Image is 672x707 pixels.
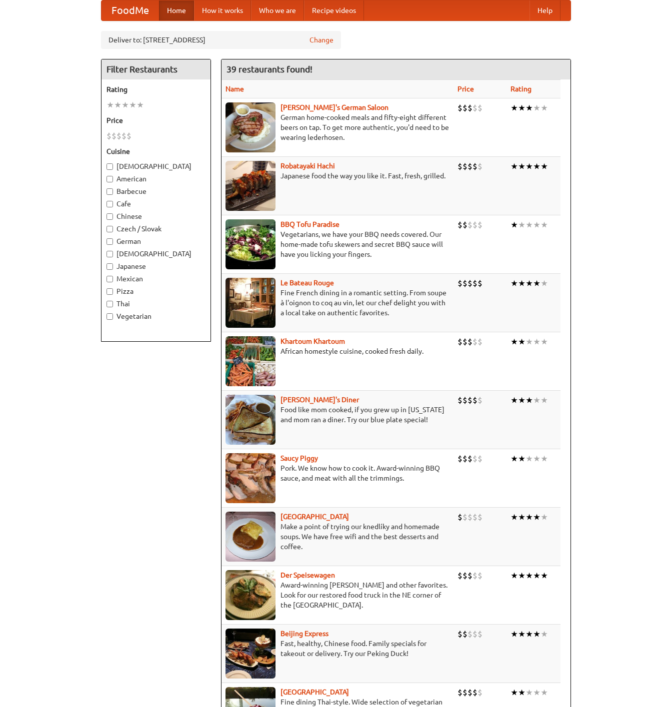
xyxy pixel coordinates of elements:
li: $ [467,278,472,289]
label: Barbecue [106,186,205,196]
li: ★ [533,570,540,581]
label: American [106,174,205,184]
b: Der Speisewagen [280,571,335,579]
p: Vegetarians, we have your BBQ needs covered. Our home-made tofu skewers and secret BBQ sauce will... [225,229,449,259]
li: ★ [129,99,136,110]
li: ★ [540,395,548,406]
input: Mexican [106,276,113,282]
p: Japanese food the way you like it. Fast, fresh, grilled. [225,171,449,181]
li: ★ [533,219,540,230]
p: German home-cooked meals and fifty-eight different beers on tap. To get more authentic, you'd nee... [225,112,449,142]
li: ★ [540,336,548,347]
li: $ [467,512,472,523]
li: $ [472,570,477,581]
img: beijing.jpg [225,629,275,679]
li: $ [457,278,462,289]
li: ★ [533,161,540,172]
label: Chinese [106,211,205,221]
a: [GEOGRAPHIC_DATA] [280,513,349,521]
li: ★ [510,687,518,698]
img: tofuparadise.jpg [225,219,275,269]
img: saucy.jpg [225,453,275,503]
h4: Filter Restaurants [101,59,210,79]
input: Thai [106,301,113,307]
li: $ [477,102,482,113]
li: ★ [525,687,533,698]
li: ★ [510,453,518,464]
li: $ [477,336,482,347]
li: $ [457,336,462,347]
div: Deliver to: [STREET_ADDRESS] [101,31,341,49]
li: $ [462,570,467,581]
li: $ [477,512,482,523]
img: speisewagen.jpg [225,570,275,620]
li: $ [467,570,472,581]
input: Pizza [106,288,113,295]
label: Cafe [106,199,205,209]
li: ★ [525,102,533,113]
img: esthers.jpg [225,102,275,152]
input: American [106,176,113,182]
input: German [106,238,113,245]
a: Recipe videos [304,0,364,20]
input: Barbecue [106,188,113,195]
li: ★ [525,570,533,581]
b: [GEOGRAPHIC_DATA] [280,688,349,696]
li: $ [472,453,477,464]
a: Home [159,0,194,20]
li: $ [472,102,477,113]
input: [DEMOGRAPHIC_DATA] [106,251,113,257]
p: Food like mom cooked, if you grew up in [US_STATE] and mom ran a diner. Try our blue plate special! [225,405,449,425]
h5: Price [106,115,205,125]
b: Khartoum Khartoum [280,337,345,345]
li: $ [477,395,482,406]
li: ★ [518,512,525,523]
li: ★ [510,102,518,113]
li: $ [467,453,472,464]
li: ★ [540,453,548,464]
li: $ [462,219,467,230]
b: [PERSON_NAME]'s German Saloon [280,103,388,111]
li: $ [472,395,477,406]
li: ★ [106,99,114,110]
li: $ [457,395,462,406]
li: $ [462,336,467,347]
li: ★ [525,278,533,289]
img: bateaurouge.jpg [225,278,275,328]
label: Mexican [106,274,205,284]
li: ★ [540,512,548,523]
a: How it works [194,0,251,20]
ng-pluralize: 39 restaurants found! [226,64,312,74]
label: Thai [106,299,205,309]
img: khartoum.jpg [225,336,275,386]
li: ★ [510,278,518,289]
li: ★ [518,629,525,640]
li: ★ [533,629,540,640]
a: Beijing Express [280,630,328,638]
li: ★ [121,99,129,110]
li: $ [472,278,477,289]
li: ★ [525,512,533,523]
a: Rating [510,85,531,93]
li: ★ [533,512,540,523]
li: ★ [533,453,540,464]
li: ★ [518,219,525,230]
li: $ [477,570,482,581]
li: ★ [510,336,518,347]
li: ★ [525,219,533,230]
input: Czech / Slovak [106,226,113,232]
li: ★ [518,102,525,113]
img: robatayaki.jpg [225,161,275,211]
li: $ [457,219,462,230]
li: $ [467,687,472,698]
li: ★ [525,161,533,172]
li: ★ [525,629,533,640]
li: $ [472,687,477,698]
li: ★ [518,687,525,698]
b: Saucy Piggy [280,454,318,462]
li: $ [111,130,116,141]
li: $ [457,687,462,698]
img: czechpoint.jpg [225,512,275,562]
